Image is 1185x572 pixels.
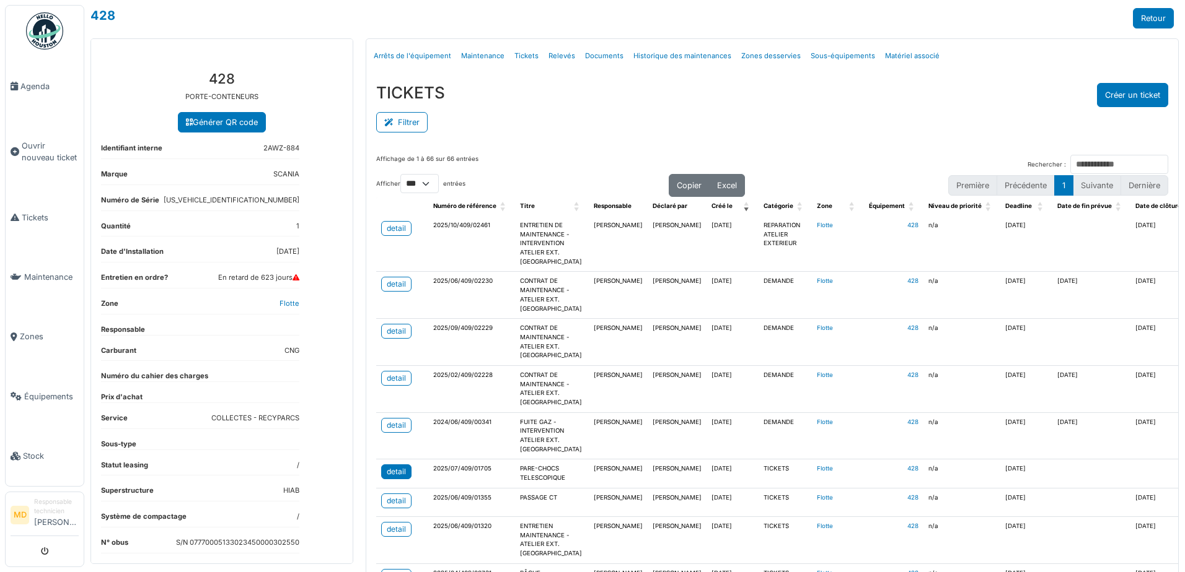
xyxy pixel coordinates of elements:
a: Équipements [6,366,84,426]
dt: Statut leasing [101,460,148,475]
td: 2024/06/409/00341 [428,412,515,459]
button: Filtrer [376,112,428,132]
td: n/a [923,319,1000,366]
td: [DATE] [1000,319,1052,366]
td: [PERSON_NAME] [589,488,648,516]
a: Flotte [817,522,833,529]
a: Arrêts de l'équipement [369,41,456,71]
a: Documents [580,41,628,71]
td: TICKETS [759,516,812,563]
span: Catégorie: Activate to sort [797,197,804,216]
a: 428 [907,222,918,228]
a: detail [381,522,412,537]
span: Deadline: Activate to sort [1037,197,1045,216]
div: detail [387,495,406,506]
td: [PERSON_NAME] [589,216,648,272]
span: Date de fin prévue [1057,202,1112,209]
a: Matériel associé [880,41,945,71]
td: 2025/07/409/01705 [428,459,515,488]
td: [DATE] [707,216,759,272]
td: n/a [923,365,1000,412]
td: [PERSON_NAME] [589,516,648,563]
dd: / [297,460,299,470]
dd: COLLECTES - RECYPARCS [211,413,299,423]
dd: S/N 07770005133023450000302550 [176,537,299,548]
dd: [DATE] [276,246,299,257]
li: [PERSON_NAME] [34,497,79,533]
td: n/a [923,516,1000,563]
td: 2025/06/409/02230 [428,272,515,319]
dt: Système de compactage [101,511,187,527]
img: Badge_color-CXgf-gQk.svg [26,12,63,50]
a: 428 [907,277,918,284]
dt: Prix d'achat [101,392,143,402]
span: Créé le [711,202,733,209]
td: ENTRETIEN DE MAINTENANCE - INTERVENTION ATELIER EXT. [GEOGRAPHIC_DATA] [515,216,589,272]
a: 428 [907,494,918,501]
span: Date de fin prévue: Activate to sort [1116,197,1123,216]
button: Excel [709,174,745,197]
td: [DATE] [1000,365,1052,412]
td: 2025/06/409/01320 [428,516,515,563]
a: detail [381,418,412,433]
a: Flotte [280,299,299,308]
a: Stock [6,427,84,486]
td: DEMANDE [759,272,812,319]
td: [DATE] [707,272,759,319]
dd: HIAB [283,485,299,496]
td: 2025/02/409/02228 [428,365,515,412]
div: detail [387,326,406,337]
td: CONTRAT DE MAINTENANCE - ATELIER EXT. [GEOGRAPHIC_DATA] [515,319,589,366]
a: Flotte [817,222,833,228]
td: DEMANDE [759,365,812,412]
a: Flotte [817,418,833,425]
td: TICKETS [759,459,812,488]
a: Zones desservies [736,41,806,71]
a: Sous-équipements [806,41,880,71]
span: Zone [817,202,832,209]
td: CONTRAT DE MAINTENANCE - ATELIER EXT. [GEOGRAPHIC_DATA] [515,365,589,412]
p: PORTE-CONTENEURS [101,92,343,102]
span: Agenda [20,80,79,92]
dt: Superstructure [101,485,154,501]
td: 2025/10/409/02461 [428,216,515,272]
a: Flotte [817,324,833,331]
h3: 428 [101,71,343,87]
a: Agenda [6,56,84,116]
a: detail [381,324,412,339]
button: 1 [1054,175,1073,196]
td: ENTRETIEN MAINTENANCE - ATELIER EXT. [GEOGRAPHIC_DATA] [515,516,589,563]
a: Tickets [509,41,544,71]
td: n/a [923,459,1000,488]
dd: [US_VEHICLE_IDENTIFICATION_NUMBER] [164,195,299,206]
td: [DATE] [1000,272,1052,319]
td: CONTRAT DE MAINTENANCE - ATELIER EXT. [GEOGRAPHIC_DATA] [515,272,589,319]
div: detail [387,524,406,535]
td: DEMANDE [759,319,812,366]
td: [DATE] [707,488,759,516]
div: detail [387,466,406,477]
span: Excel [717,181,737,190]
a: Relevés [544,41,580,71]
a: Maintenance [456,41,509,71]
a: Ouvrir nouveau ticket [6,116,84,188]
a: MD Responsable technicien[PERSON_NAME] [11,497,79,536]
span: Titre [520,202,535,209]
dt: N° obus [101,537,128,553]
dd: SCANIA [273,169,299,180]
label: Rechercher : [1028,160,1066,170]
div: detail [387,420,406,431]
span: Numéro de référence [433,202,496,209]
span: Stock [23,450,79,462]
dd: / [297,511,299,522]
a: 428 [907,465,918,472]
td: [DATE] [1000,516,1052,563]
td: [PERSON_NAME] [589,365,648,412]
span: Maintenance [24,271,79,283]
td: [PERSON_NAME] [648,488,707,516]
dt: Carburant [101,345,136,361]
dt: Zone [101,298,118,314]
span: Équipement: Activate to sort [909,197,916,216]
td: TICKETS [759,488,812,516]
dt: Sous-type [101,439,136,449]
